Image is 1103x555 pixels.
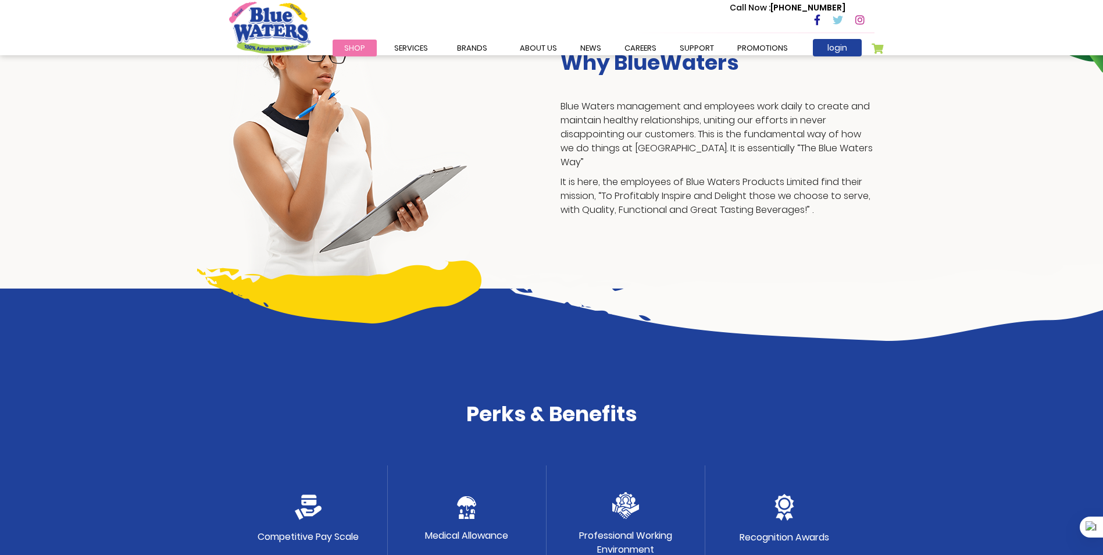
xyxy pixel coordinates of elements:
[740,531,829,545] p: Recognition Awards
[612,492,639,519] img: team.png
[229,401,874,426] h4: Perks & Benefits
[394,42,428,54] span: Services
[457,42,487,54] span: Brands
[561,99,874,169] p: Blue Waters management and employees work daily to create and maintain healthy relationships, uni...
[197,261,481,323] img: career-yellow-bar.png
[613,40,668,56] a: careers
[457,496,476,519] img: protect.png
[561,50,874,75] h3: Why BlueWaters
[229,2,310,53] a: store logo
[726,40,799,56] a: Promotions
[813,39,862,56] a: login
[668,40,726,56] a: support
[569,40,613,56] a: News
[730,2,770,13] span: Call Now :
[258,530,359,544] p: Competitive Pay Scale
[484,264,1103,341] img: career-intro-art.png
[774,494,794,521] img: medal.png
[344,42,365,54] span: Shop
[730,2,845,14] p: [PHONE_NUMBER]
[561,175,874,217] p: It is here, the employees of Blue Waters Products Limited find their mission, “To Profitably Insp...
[425,529,508,543] p: Medical Allowance
[295,494,322,520] img: credit-card.png
[508,40,569,56] a: about us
